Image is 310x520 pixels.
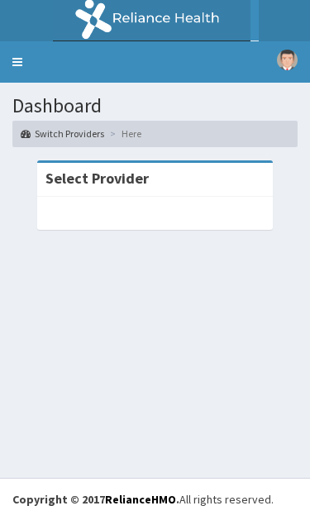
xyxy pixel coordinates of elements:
h1: Dashboard [12,95,298,117]
a: Switch Providers [21,126,104,141]
a: RelianceHMO [105,492,176,507]
img: User Image [277,50,298,70]
strong: Select Provider [45,169,149,188]
li: Here [106,126,141,141]
strong: Copyright © 2017 . [12,492,179,507]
